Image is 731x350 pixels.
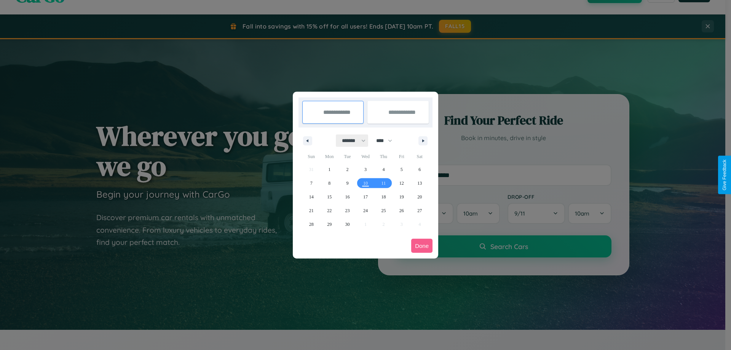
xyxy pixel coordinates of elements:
[338,176,356,190] button: 9
[399,190,404,204] span: 19
[393,150,410,163] span: Fri
[338,190,356,204] button: 16
[302,217,320,231] button: 28
[393,163,410,176] button: 5
[382,163,385,176] span: 4
[722,160,727,190] div: Give Feedback
[418,163,421,176] span: 6
[345,190,350,204] span: 16
[411,176,429,190] button: 13
[411,239,433,253] button: Done
[327,204,332,217] span: 22
[381,190,386,204] span: 18
[356,190,374,204] button: 17
[320,176,338,190] button: 8
[375,150,393,163] span: Thu
[399,204,404,217] span: 26
[393,204,410,217] button: 26
[411,150,429,163] span: Sat
[320,217,338,231] button: 29
[327,217,332,231] span: 29
[375,163,393,176] button: 4
[302,150,320,163] span: Sun
[356,150,374,163] span: Wed
[320,190,338,204] button: 15
[411,204,429,217] button: 27
[309,204,314,217] span: 21
[356,204,374,217] button: 24
[328,163,330,176] span: 1
[356,163,374,176] button: 3
[309,190,314,204] span: 14
[411,190,429,204] button: 20
[346,176,349,190] span: 9
[338,217,356,231] button: 30
[338,150,356,163] span: Tue
[338,204,356,217] button: 23
[417,176,422,190] span: 13
[411,163,429,176] button: 6
[302,204,320,217] button: 21
[417,204,422,217] span: 27
[302,190,320,204] button: 14
[363,190,368,204] span: 17
[320,150,338,163] span: Mon
[364,163,367,176] span: 3
[375,204,393,217] button: 25
[381,204,386,217] span: 25
[375,176,393,190] button: 11
[375,190,393,204] button: 18
[381,176,386,190] span: 11
[320,163,338,176] button: 1
[356,176,374,190] button: 10
[345,204,350,217] span: 23
[346,163,349,176] span: 2
[401,163,403,176] span: 5
[399,176,404,190] span: 12
[327,190,332,204] span: 15
[393,190,410,204] button: 19
[417,190,422,204] span: 20
[338,163,356,176] button: 2
[328,176,330,190] span: 8
[309,217,314,231] span: 28
[320,204,338,217] button: 22
[302,176,320,190] button: 7
[310,176,313,190] span: 7
[393,176,410,190] button: 12
[363,176,368,190] span: 10
[363,204,368,217] span: 24
[345,217,350,231] span: 30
